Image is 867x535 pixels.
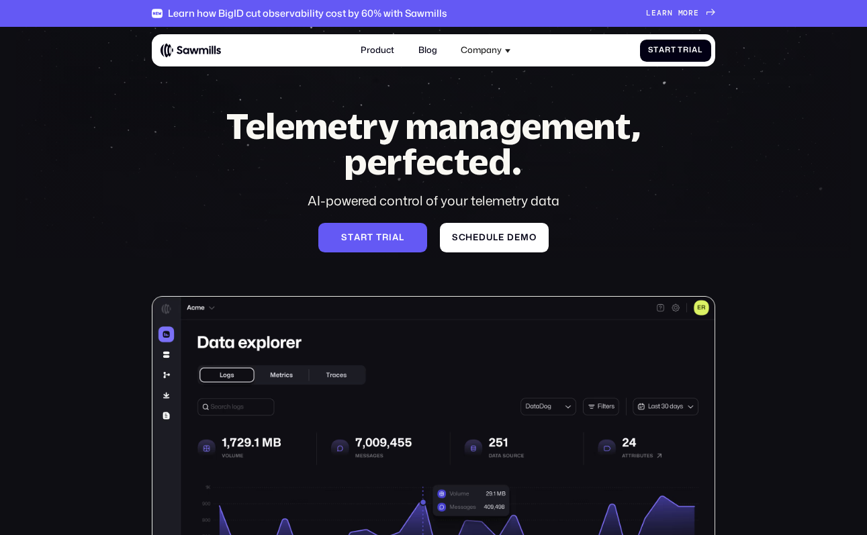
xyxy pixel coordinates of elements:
[348,232,354,242] span: t
[473,232,479,242] span: e
[452,232,459,242] span: S
[668,9,673,18] span: n
[461,45,502,55] div: Company
[354,232,361,242] span: a
[689,46,692,55] span: i
[498,232,504,242] span: e
[678,9,684,18] span: m
[520,232,529,242] span: m
[479,232,486,242] span: d
[367,232,373,242] span: t
[688,9,694,18] span: r
[662,9,668,18] span: r
[692,46,698,55] span: a
[341,232,348,242] span: S
[355,39,401,62] a: Product
[203,108,664,179] h1: Telemetry management, perfected.
[361,232,367,242] span: r
[640,40,711,62] a: StartTrial
[493,232,498,242] span: l
[486,232,493,242] span: u
[389,232,392,242] span: i
[507,232,514,242] span: d
[529,232,537,242] span: o
[683,9,688,18] span: o
[399,232,404,242] span: l
[653,46,659,55] span: t
[376,232,382,242] span: t
[440,223,548,253] a: Scheduledemo
[648,46,653,55] span: S
[665,46,671,55] span: r
[657,9,662,18] span: a
[659,46,665,55] span: a
[412,39,443,62] a: Blog
[694,9,699,18] span: e
[459,232,466,242] span: c
[671,46,676,55] span: t
[203,191,664,209] div: AI-powered control of your telemetry data
[698,46,702,55] span: l
[514,232,520,242] span: e
[318,223,426,253] a: Starttrial
[678,46,683,55] span: T
[465,232,473,242] span: h
[651,9,657,18] span: e
[168,7,447,19] div: Learn how BigID cut observability cost by 60% with Sawmills
[455,39,517,62] div: Company
[646,9,715,18] a: Learnmore
[683,46,689,55] span: r
[392,232,399,242] span: a
[646,9,651,18] span: L
[382,232,389,242] span: r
